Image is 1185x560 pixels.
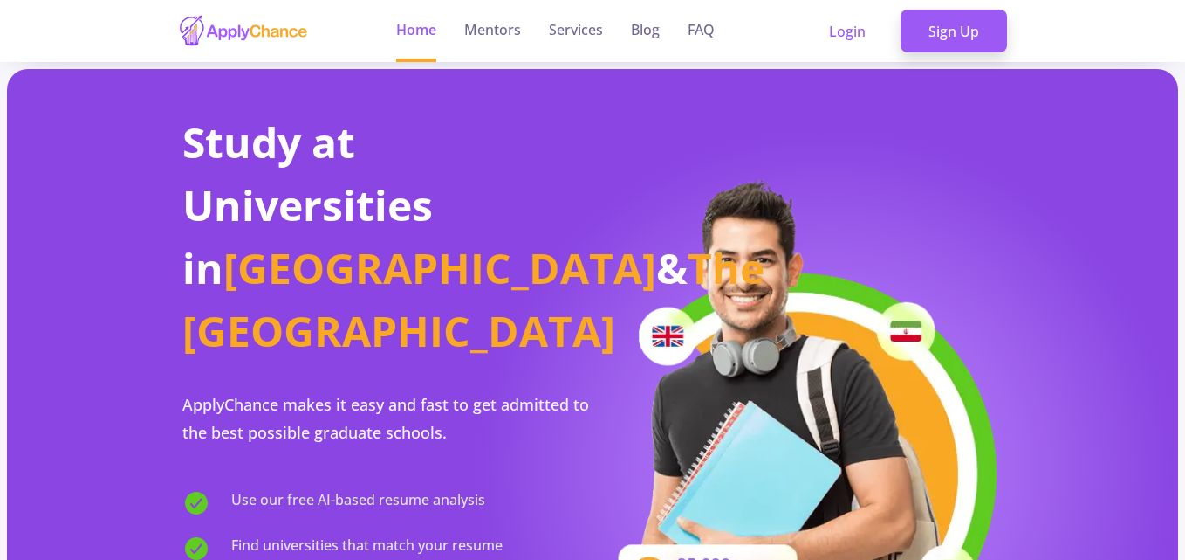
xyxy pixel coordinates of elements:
[231,489,485,517] span: Use our free AI-based resume analysis
[801,10,894,53] a: Login
[656,239,688,296] span: &
[901,10,1007,53] a: Sign Up
[223,239,656,296] span: [GEOGRAPHIC_DATA]
[182,394,589,443] span: ApplyChance makes it easy and fast to get admitted to the best possible graduate schools.
[182,114,433,296] span: Study at Universities in
[178,14,309,48] img: applychance logo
